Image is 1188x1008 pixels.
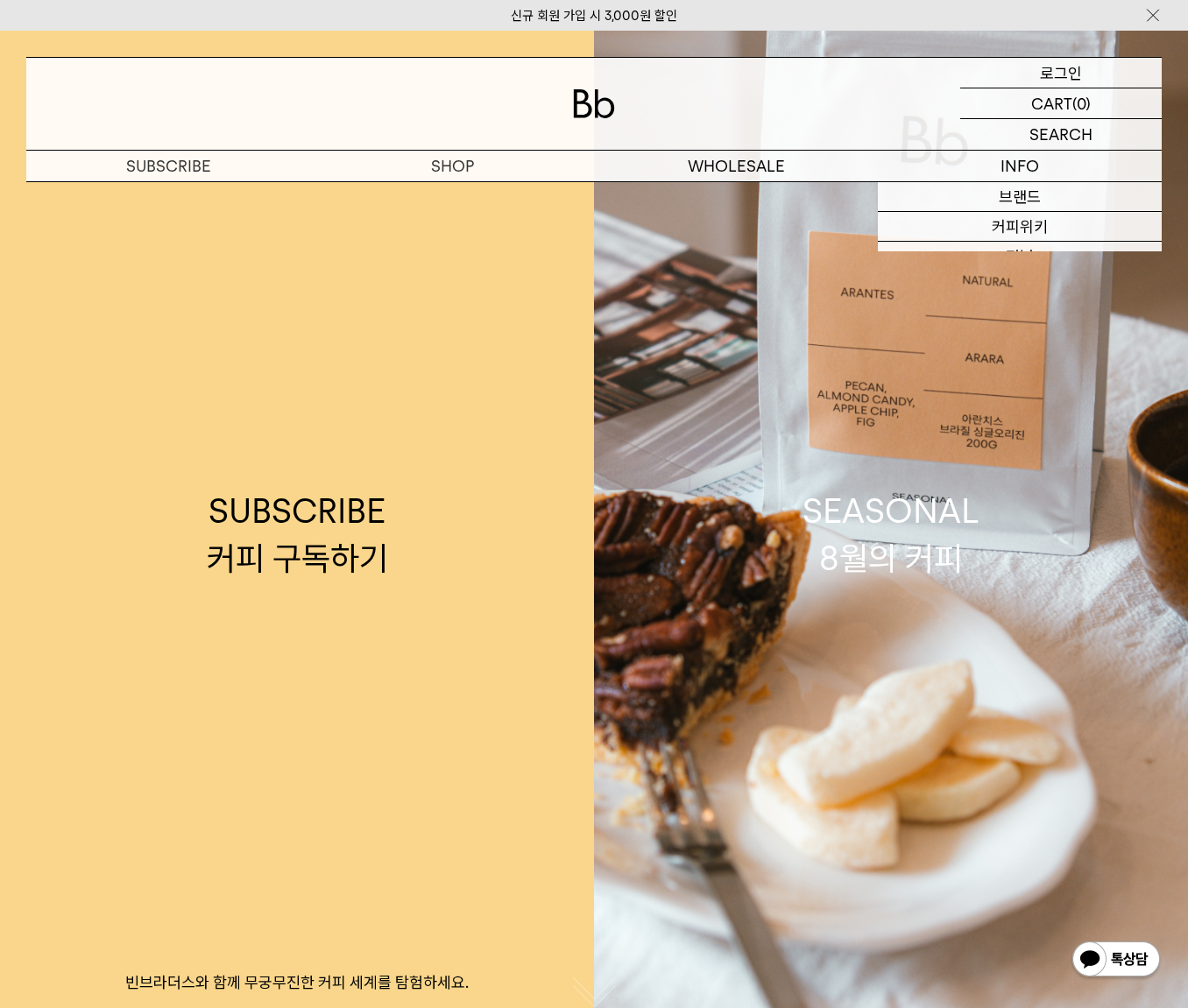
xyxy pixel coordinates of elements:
[511,8,677,24] a: 신규 회원 가입 시 3,000원 할인
[878,212,1162,242] a: 커피위키
[1071,940,1162,982] img: 카카오톡 채널 1:1 채팅 버튼
[960,88,1162,119] a: CART (0)
[573,89,615,118] img: 로고
[878,151,1162,181] p: INFO
[1031,88,1072,118] p: CART
[1040,58,1082,88] p: 로그인
[803,488,979,581] div: SEASONAL 8월의 커피
[960,58,1162,88] a: 로그인
[1029,119,1093,150] p: SEARCH
[26,151,310,181] a: SUBSCRIBE
[878,242,1162,271] a: 저널
[207,488,388,581] div: SUBSCRIBE 커피 구독하기
[310,151,594,181] a: SHOP
[878,182,1162,212] a: 브랜드
[594,151,878,181] p: WHOLESALE
[1072,88,1091,118] p: (0)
